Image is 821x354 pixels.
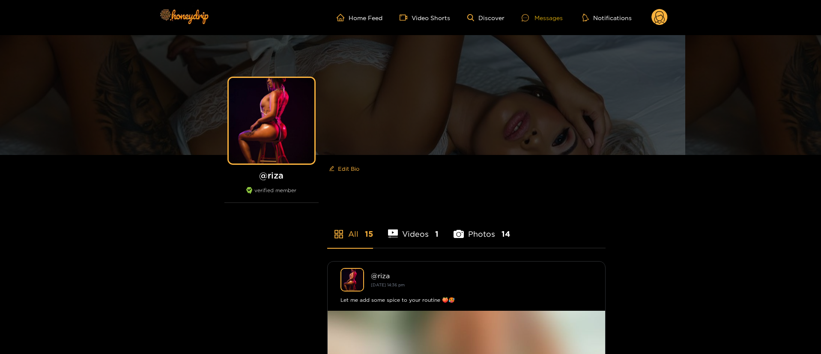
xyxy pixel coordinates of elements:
button: editEdit Bio [327,162,361,176]
li: All [327,209,373,248]
small: [DATE] 14:36 pm [371,283,405,287]
div: @ riza [371,272,592,280]
span: appstore [334,229,344,239]
a: Home Feed [337,14,382,21]
div: verified member [224,187,319,203]
img: riza [340,268,364,292]
li: Photos [454,209,510,248]
span: home [337,14,349,21]
div: Messages [522,13,563,23]
button: Notifications [580,13,634,22]
li: Videos [388,209,439,248]
span: 15 [365,229,373,239]
span: Edit Bio [338,164,359,173]
a: Video Shorts [400,14,450,21]
h1: @ riza [224,170,319,181]
div: Let me add some spice to your routine 🍑🥵 [340,296,592,304]
span: 1 [435,229,439,239]
span: video-camera [400,14,412,21]
a: Discover [467,14,505,21]
span: 14 [502,229,510,239]
span: edit [329,166,334,172]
